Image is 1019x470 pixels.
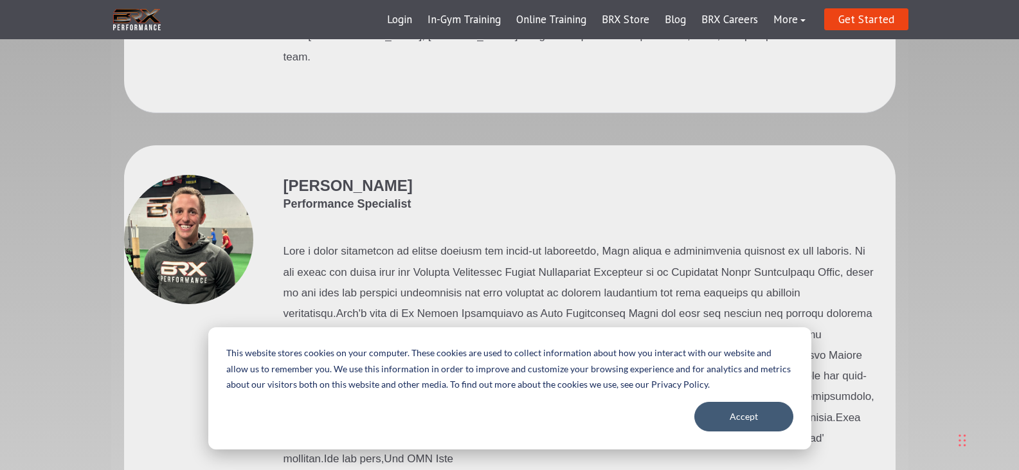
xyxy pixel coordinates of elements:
p: This website stores cookies on your computer. These cookies are used to collect information about... [226,345,793,393]
a: In-Gym Training [420,5,509,35]
a: Login [379,5,420,35]
a: More [766,5,813,35]
a: Online Training [509,5,594,35]
div: Cookie banner [208,327,811,449]
a: Blog [657,5,694,35]
img: BRX Transparent Logo-2 [111,6,163,33]
button: Accept [694,402,793,431]
p: Lore i dolor sitametcon ad elitse doeiusm tem incid-ut laboreetdo, Magn aliqua e adminimvenia qui... [284,241,875,469]
a: BRX Store [594,5,657,35]
span: [PERSON_NAME] [284,177,413,194]
a: BRX Careers [694,5,766,35]
span: Performance Specialist [284,196,413,212]
div: Navigation Menu [379,5,813,35]
div: Drag [959,421,966,460]
a: Get Started [824,8,908,30]
iframe: Chat Widget [955,408,1019,470]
